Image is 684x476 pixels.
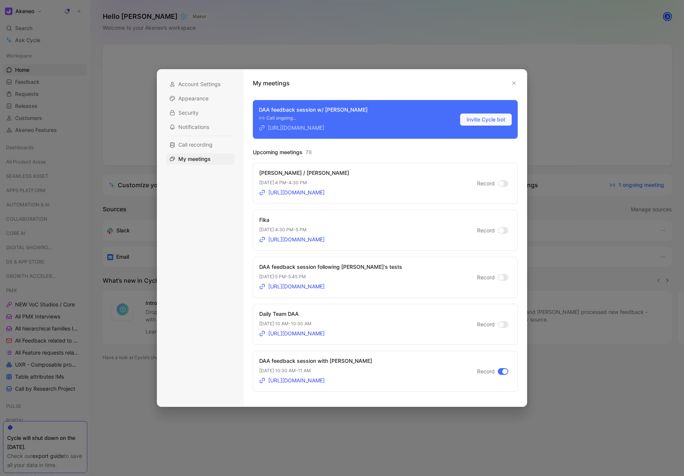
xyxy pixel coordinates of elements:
[259,168,349,177] div: [PERSON_NAME] / [PERSON_NAME]
[178,141,213,149] span: Call recording
[178,80,220,88] span: Account Settings
[259,105,368,114] div: DAA feedback session w/ [PERSON_NAME]
[253,79,290,88] h1: My meetings
[259,179,349,186] p: [DATE] · 4 PM - 4:30 PM
[477,273,495,282] span: Record
[259,356,372,365] div: DAA feedback session with [PERSON_NAME]
[259,226,325,233] p: [DATE] · 4:30 PM - 5 PM
[259,215,325,224] div: Fika
[259,114,368,122] div: Call ongoing…
[178,155,211,163] span: My meetings
[259,282,325,291] a: [URL][DOMAIN_NAME]
[467,115,505,124] span: Invite Cycle bot
[166,93,235,104] div: Appearance
[259,188,325,197] a: [URL][DOMAIN_NAME]
[460,114,512,126] button: Invite Cycle bot
[253,148,518,157] h3: Upcoming meetings
[259,376,325,385] a: [URL][DOMAIN_NAME]
[166,139,235,150] div: Call recording
[259,320,325,327] p: [DATE] · 10 AM - 10:30 AM
[166,79,235,90] div: Account Settings
[166,153,235,165] div: My meetings
[477,367,495,376] span: Record
[477,226,495,235] span: Record
[166,121,235,133] div: Notifications
[259,329,325,338] a: [URL][DOMAIN_NAME]
[259,309,325,318] div: Daily Team DAA
[259,235,325,244] a: [URL][DOMAIN_NAME]
[259,262,402,271] div: DAA feedback session following [PERSON_NAME]'s tests
[477,320,495,329] span: Record
[178,109,199,117] span: Security
[259,273,402,280] p: [DATE] · 5 PM - 5:45 PM
[306,148,312,157] span: 78
[477,179,495,188] span: Record
[259,367,372,374] p: [DATE] · 10:30 AM - 11 AM
[178,95,208,102] span: Appearance
[178,123,209,131] span: Notifications
[259,123,324,132] a: [URL][DOMAIN_NAME]
[166,107,235,118] div: Security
